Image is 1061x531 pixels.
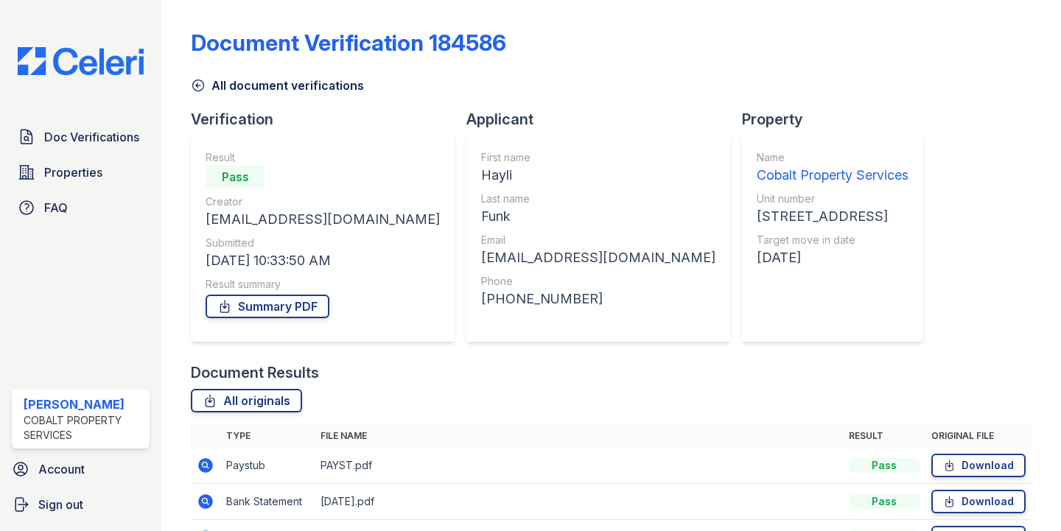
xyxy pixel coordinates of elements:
[849,458,920,473] div: Pass
[481,206,715,227] div: Funk
[481,289,715,309] div: [PHONE_NUMBER]
[191,77,364,94] a: All document verifications
[206,194,440,209] div: Creator
[38,496,83,513] span: Sign out
[757,150,908,165] div: Name
[757,150,908,186] a: Name Cobalt Property Services
[44,128,139,146] span: Doc Verifications
[12,158,150,187] a: Properties
[843,424,925,448] th: Result
[757,247,908,268] div: [DATE]
[191,362,319,383] div: Document Results
[38,460,85,478] span: Account
[481,233,715,247] div: Email
[315,484,843,520] td: [DATE].pdf
[44,163,102,181] span: Properties
[466,109,742,130] div: Applicant
[191,29,506,56] div: Document Verification 184586
[757,191,908,206] div: Unit number
[44,199,68,217] span: FAQ
[206,150,440,165] div: Result
[931,454,1026,477] a: Download
[481,165,715,186] div: Hayli
[12,122,150,152] a: Doc Verifications
[206,236,440,250] div: Submitted
[757,206,908,227] div: [STREET_ADDRESS]
[742,109,935,130] div: Property
[206,250,440,271] div: [DATE] 10:33:50 AM
[6,47,155,75] img: CE_Logo_Blue-a8612792a0a2168367f1c8372b55b34899dd931a85d93a1a3d3e32e68fde9ad4.png
[931,490,1026,513] a: Download
[315,448,843,484] td: PAYST.pdf
[206,165,265,189] div: Pass
[481,247,715,268] div: [EMAIL_ADDRESS][DOMAIN_NAME]
[220,448,315,484] td: Paystub
[757,233,908,247] div: Target move in date
[481,150,715,165] div: First name
[206,277,440,292] div: Result summary
[24,395,144,413] div: [PERSON_NAME]
[24,413,144,443] div: Cobalt Property Services
[191,389,302,412] a: All originals
[6,490,155,519] a: Sign out
[206,295,329,318] a: Summary PDF
[220,484,315,520] td: Bank Statement
[191,109,466,130] div: Verification
[220,424,315,448] th: Type
[481,191,715,206] div: Last name
[206,209,440,230] div: [EMAIL_ADDRESS][DOMAIN_NAME]
[12,193,150,222] a: FAQ
[925,424,1032,448] th: Original file
[849,494,920,509] div: Pass
[481,274,715,289] div: Phone
[757,165,908,186] div: Cobalt Property Services
[6,454,155,484] a: Account
[315,424,843,448] th: File name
